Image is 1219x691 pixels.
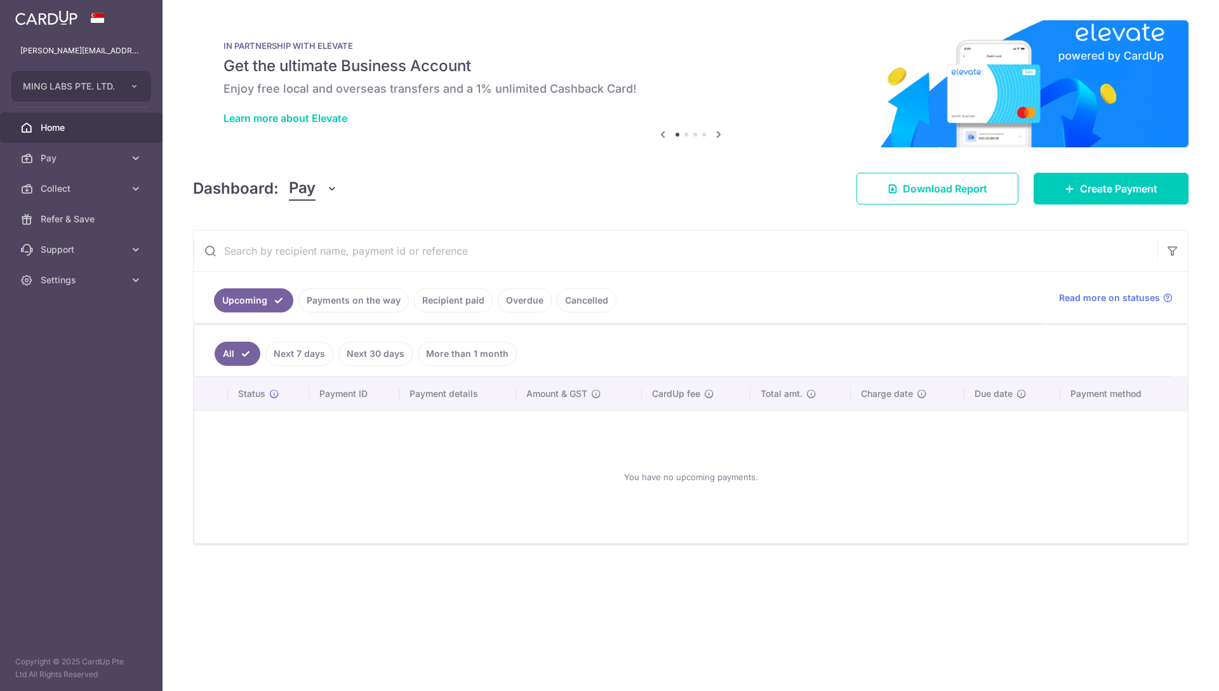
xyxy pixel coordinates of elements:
[193,20,1189,147] img: Renovation banner
[41,274,124,286] span: Settings
[298,288,409,312] a: Payments on the way
[557,288,616,312] a: Cancelled
[399,377,516,410] th: Payment details
[975,387,1013,400] span: Due date
[15,10,77,25] img: CardUp
[861,387,913,400] span: Charge date
[289,177,338,201] button: Pay
[414,288,493,312] a: Recipient paid
[761,387,803,400] span: Total amt.
[23,80,117,93] span: MING LABS PTE. LTD.
[1059,292,1173,304] a: Read more on statuses
[1080,181,1157,196] span: Create Payment
[1034,173,1189,205] a: Create Payment
[41,152,124,164] span: Pay
[526,387,587,400] span: Amount & GST
[418,342,517,366] a: More than 1 month
[41,182,124,195] span: Collect
[20,44,142,57] p: [PERSON_NAME][EMAIL_ADDRESS][DOMAIN_NAME]
[210,421,1172,533] div: You have no upcoming payments.
[41,213,124,225] span: Refer & Save
[215,342,260,366] a: All
[214,288,293,312] a: Upcoming
[338,342,413,366] a: Next 30 days
[289,177,316,201] span: Pay
[1060,377,1187,410] th: Payment method
[223,41,1158,51] p: IN PARTNERSHIP WITH ELEVATE
[265,342,333,366] a: Next 7 days
[11,71,151,102] button: MING LABS PTE. LTD.
[903,181,987,196] span: Download Report
[856,173,1018,205] a: Download Report
[194,231,1157,271] input: Search by recipient name, payment id or reference
[223,112,347,124] a: Learn more about Elevate
[238,387,265,400] span: Status
[223,81,1158,97] h6: Enjoy free local and overseas transfers and a 1% unlimited Cashback Card!
[41,243,124,256] span: Support
[309,377,399,410] th: Payment ID
[41,121,124,134] span: Home
[652,387,700,400] span: CardUp fee
[193,177,279,200] h4: Dashboard:
[498,288,552,312] a: Overdue
[223,56,1158,76] h5: Get the ultimate Business Account
[1059,292,1160,304] span: Read more on statuses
